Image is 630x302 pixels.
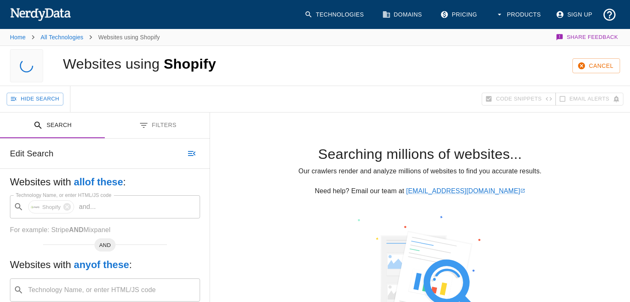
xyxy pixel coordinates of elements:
button: Cancel [572,58,620,74]
button: Hide Search [7,93,63,105]
a: Pricing [435,4,484,25]
label: Technology Name, or enter HTML/JS code [16,192,111,199]
a: [EMAIL_ADDRESS][DOMAIN_NAME] [406,187,525,194]
p: For example: Stripe Mixpanel [10,225,200,235]
a: Technologies [299,4,371,25]
h1: Websites using [63,56,216,72]
b: AND [69,226,83,233]
button: Share Feedback [555,29,620,46]
button: Support and Documentation [599,4,620,25]
p: Websites using Shopify [98,33,160,41]
p: and ... [75,202,99,212]
a: All Technologies [41,34,83,41]
a: Home [10,34,26,41]
a: Sign Up [551,4,599,25]
p: Our crawlers render and analyze millions of websites to find you accurate results. Need help? Ema... [223,166,617,196]
img: NerdyData.com [10,6,71,22]
nav: breadcrumb [10,29,160,46]
b: any of these [74,259,129,270]
span: AND [94,241,116,249]
h5: Websites with : [10,258,200,271]
button: Filters [105,113,210,139]
span: Shopify [164,56,216,72]
a: Domains [377,4,429,25]
h5: Websites with : [10,175,200,189]
h4: Searching millions of websites... [223,146,617,163]
b: all of these [74,176,123,187]
button: Products [490,4,548,25]
h6: Edit Search [10,147,53,160]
